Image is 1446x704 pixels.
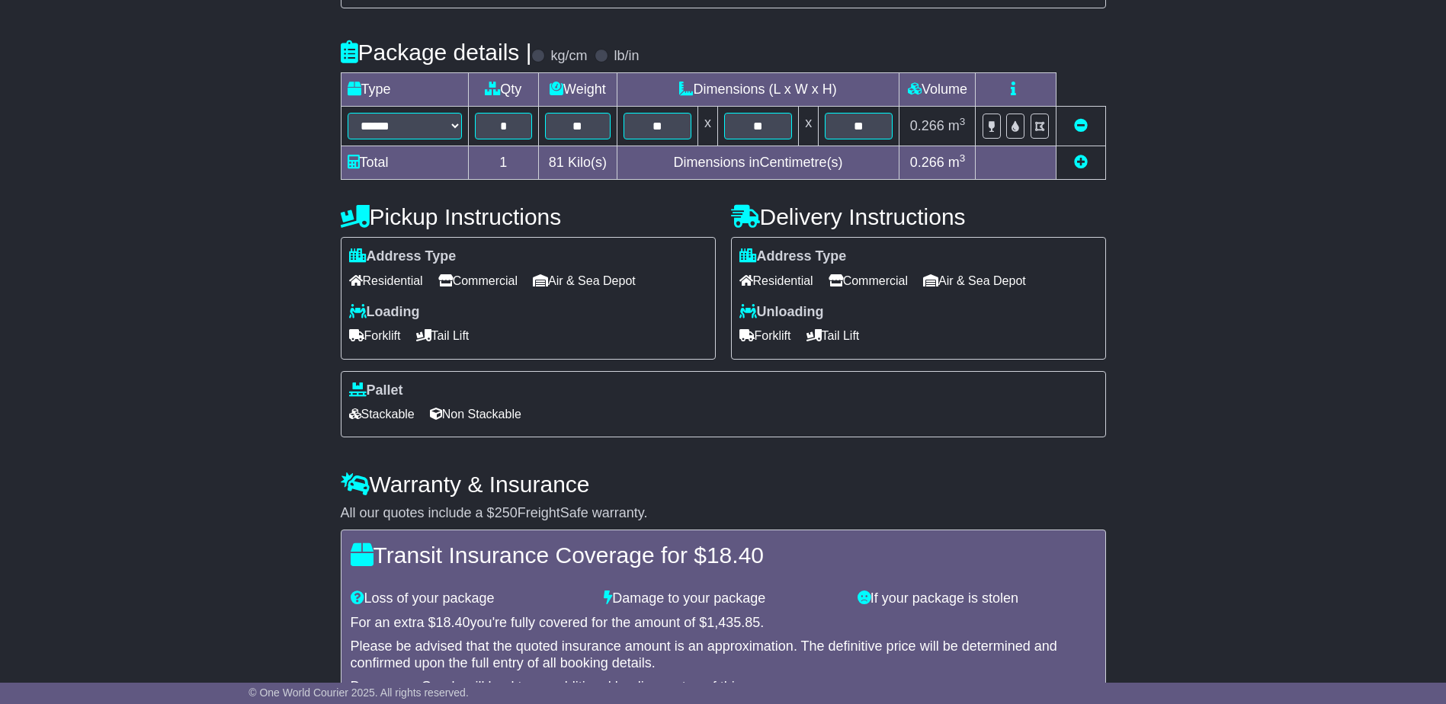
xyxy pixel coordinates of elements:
span: 1,435.85 [707,615,760,630]
td: Qty [468,73,539,107]
h4: Delivery Instructions [731,204,1106,229]
td: Volume [899,73,976,107]
div: Dangerous Goods will lead to an additional loading on top of this. [351,679,1096,696]
label: Pallet [349,382,403,399]
span: Air & Sea Depot [923,269,1026,293]
h4: Pickup Instructions [341,204,716,229]
div: Loss of your package [343,590,597,607]
span: m [948,155,966,170]
h4: Warranty & Insurance [341,472,1106,497]
td: Kilo(s) [539,146,617,180]
sup: 3 [960,152,966,164]
td: Total [341,146,468,180]
sup: 3 [960,116,966,127]
label: Address Type [739,248,847,265]
td: x [697,107,717,146]
div: If your package is stolen [850,590,1104,607]
label: Loading [349,304,420,321]
label: lb/in [614,48,639,65]
td: x [799,107,819,146]
td: Dimensions in Centimetre(s) [617,146,899,180]
label: kg/cm [550,48,587,65]
span: 250 [495,505,518,520]
h4: Transit Insurance Coverage for $ [351,542,1096,568]
div: All our quotes include a $ FreightSafe warranty. [341,505,1106,522]
span: 18.40 [436,615,470,630]
td: Type [341,73,468,107]
span: Residential [739,269,813,293]
a: Add new item [1074,155,1088,170]
span: Tail Lift [806,324,860,347]
span: Non Stackable [430,402,521,426]
span: 0.266 [910,118,944,133]
span: Tail Lift [416,324,470,347]
span: Forklift [739,324,791,347]
td: Weight [539,73,617,107]
span: 0.266 [910,155,944,170]
div: Please be advised that the quoted insurance amount is an approximation. The definitive price will... [351,638,1096,671]
div: Damage to your package [596,590,850,607]
label: Unloading [739,304,824,321]
label: Address Type [349,248,457,265]
span: Residential [349,269,423,293]
a: Remove this item [1074,118,1088,133]
span: Forklift [349,324,401,347]
span: 18.40 [707,542,764,568]
span: © One World Courier 2025. All rights reserved. [248,686,469,699]
span: 81 [549,155,564,170]
span: Commercial [829,269,908,293]
span: Stackable [349,402,415,426]
td: 1 [468,146,539,180]
td: Dimensions (L x W x H) [617,73,899,107]
div: For an extra $ you're fully covered for the amount of $ . [351,615,1096,632]
h4: Package details | [341,40,532,65]
span: m [948,118,966,133]
span: Air & Sea Depot [533,269,636,293]
span: Commercial [438,269,518,293]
